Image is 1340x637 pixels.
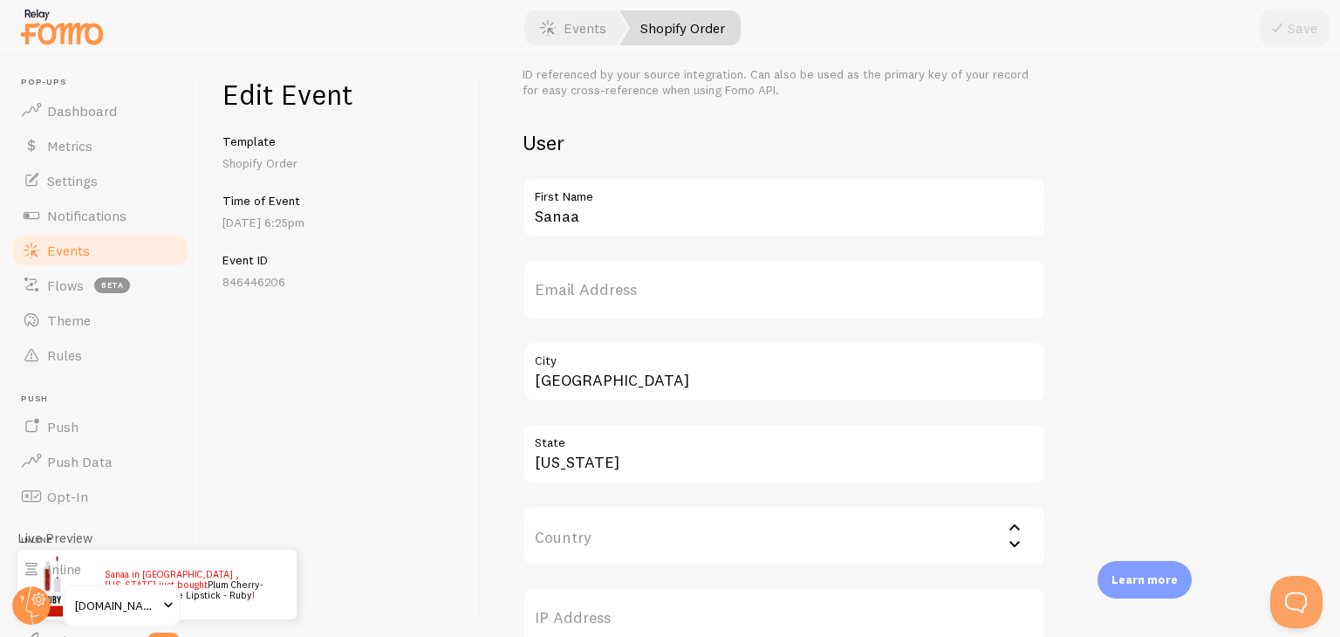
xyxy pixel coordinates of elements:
[523,129,1046,156] h2: User
[1270,576,1323,628] iframe: Help Scout Beacon - Open
[75,595,158,616] span: [DOMAIN_NAME][URL]
[18,4,106,49] img: fomo-relay-logo-orange.svg
[63,585,181,627] a: [DOMAIN_NAME][URL]
[21,394,190,405] span: Push
[47,488,88,505] span: Opt-In
[47,172,98,189] span: Settings
[10,303,190,338] a: Theme
[222,134,459,149] h5: Template
[10,479,190,514] a: Opt-In
[222,154,459,172] p: Shopify Order
[10,233,190,268] a: Events
[47,242,90,259] span: Events
[47,277,84,294] span: Flows
[10,551,190,586] a: Inline
[94,277,130,293] span: beta
[47,137,92,154] span: Metrics
[523,423,1046,453] label: State
[523,259,1046,320] label: Email Address
[10,444,190,479] a: Push Data
[222,252,459,268] h5: Event ID
[47,453,113,470] span: Push Data
[222,214,459,231] p: [DATE] 6:25pm
[10,128,190,163] a: Metrics
[222,193,459,209] h5: Time of Event
[222,77,459,113] h1: Edit Event
[10,268,190,303] a: Flows beta
[47,312,91,329] span: Theme
[47,418,79,435] span: Push
[21,77,190,88] span: Pop-ups
[1111,572,1178,588] p: Learn more
[10,338,190,373] a: Rules
[523,341,1046,371] label: City
[10,198,190,233] a: Notifications
[523,67,1046,98] div: ID referenced by your source integration. Can also be used as the primary key of your record for ...
[1097,561,1192,599] div: Learn more
[10,163,190,198] a: Settings
[47,346,82,364] span: Rules
[47,207,126,224] span: Notifications
[523,177,1046,207] label: First Name
[10,409,190,444] a: Push
[21,535,190,546] span: Inline
[10,93,190,128] a: Dashboard
[222,273,459,291] p: 846446206
[47,102,117,120] span: Dashboard
[47,560,81,578] span: Inline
